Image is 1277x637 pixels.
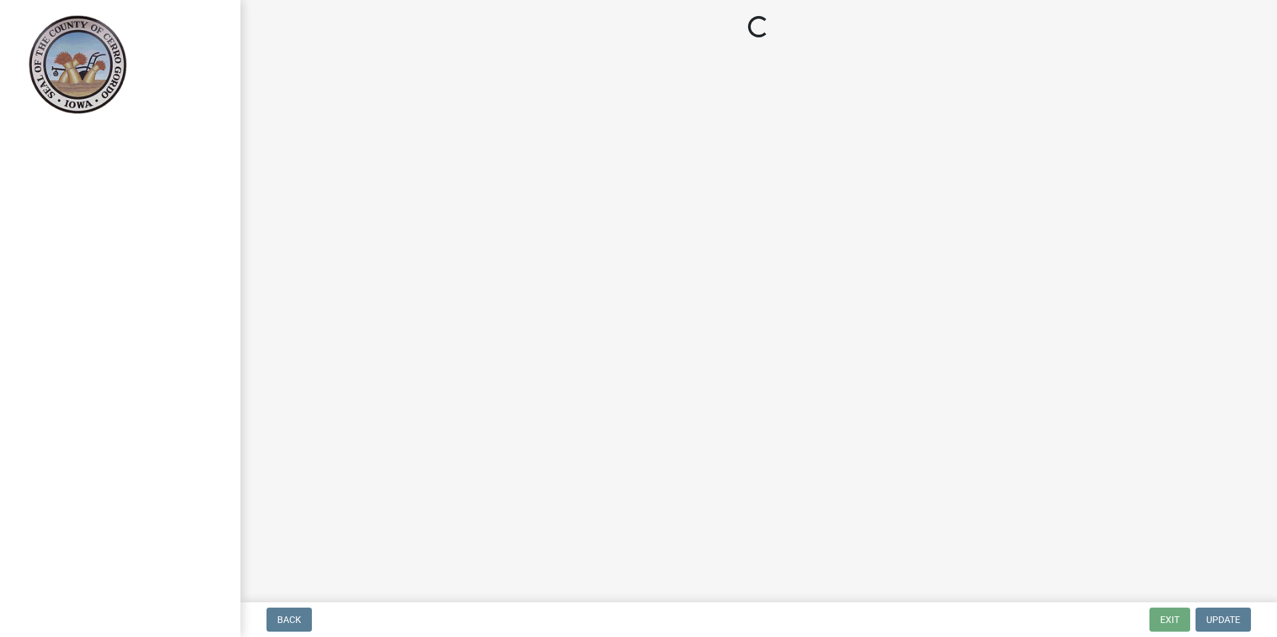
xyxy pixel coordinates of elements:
[277,614,301,625] span: Back
[266,608,312,632] button: Back
[1206,614,1240,625] span: Update
[27,14,128,114] img: Cerro Gordo County, Iowa
[1196,608,1251,632] button: Update
[1149,608,1190,632] button: Exit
